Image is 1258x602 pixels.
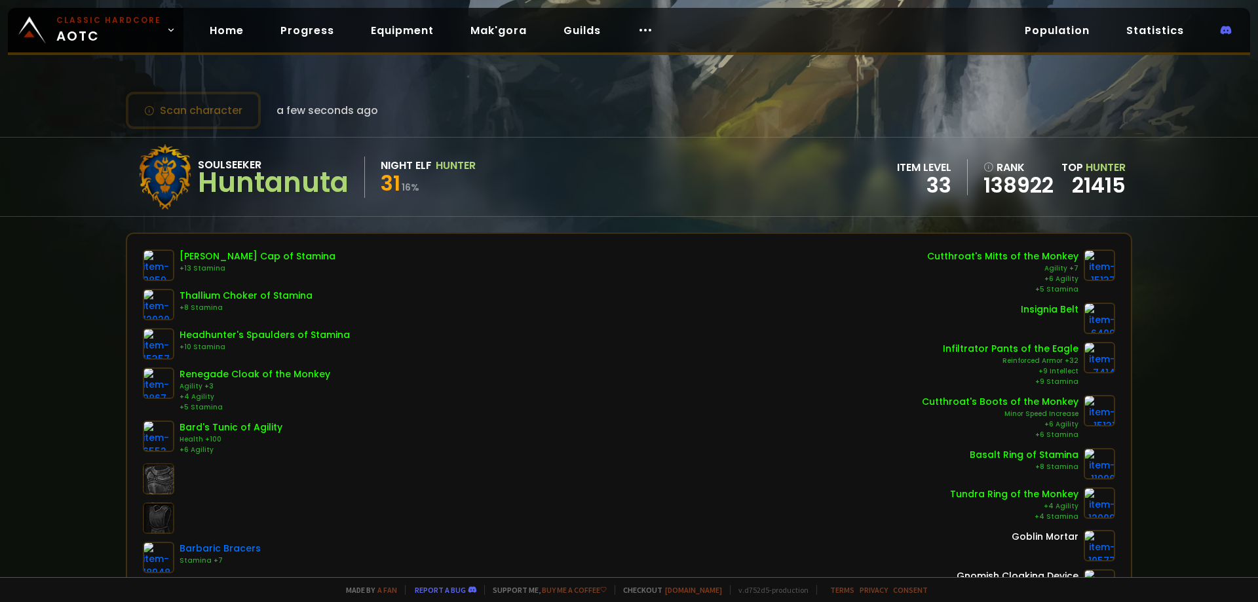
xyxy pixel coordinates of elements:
div: Cutthroat's Mitts of the Monkey [927,250,1078,263]
span: Checkout [615,585,722,595]
a: 138922 [983,176,1054,195]
div: item level [897,159,951,176]
img: item-9859 [143,250,174,281]
a: Statistics [1116,17,1194,44]
div: Hunter [436,157,476,174]
a: Buy me a coffee [542,585,607,595]
img: item-12009 [1084,487,1115,519]
button: Scan character [126,92,261,129]
div: Agility +3 [180,381,330,392]
span: v. d752d5 - production [730,585,809,595]
a: Mak'gora [460,17,537,44]
div: Soulseeker [198,157,349,173]
span: a few seconds ago [276,102,378,119]
div: Reinforced Armor +32 [943,356,1078,366]
div: +6 Agility [927,274,1078,284]
small: 16 % [402,181,419,194]
img: item-15131 [1084,395,1115,426]
div: Barbaric Bracers [180,542,261,555]
a: 21415 [1072,170,1126,200]
div: +4 Stamina [950,512,1078,522]
div: Bard's Tunic of Agility [180,421,282,434]
img: item-11996 [1084,448,1115,480]
span: AOTC [56,14,161,46]
div: +9 Stamina [943,377,1078,387]
div: Cutthroat's Boots of the Monkey [922,395,1078,409]
img: item-7414 [1084,342,1115,373]
a: Guilds [553,17,611,44]
div: 33 [897,176,951,195]
a: Equipment [360,17,444,44]
div: Top [1061,159,1126,176]
a: Terms [830,585,854,595]
a: a fan [377,585,397,595]
a: Consent [893,585,928,595]
img: item-6409 [1084,303,1115,334]
div: +6 Stamina [922,430,1078,440]
a: Population [1014,17,1100,44]
div: Agility +7 [927,263,1078,274]
div: +8 Stamina [180,303,313,313]
div: +4 Agility [950,501,1078,512]
div: Stamina +7 [180,555,261,566]
div: +6 Agility [922,419,1078,430]
span: 31 [381,168,400,198]
div: Goblin Mortar [1012,530,1078,544]
img: item-15357 [143,328,174,360]
div: Renegade Cloak of the Monkey [180,367,330,381]
div: Night Elf [381,157,432,174]
div: +5 Stamina [927,284,1078,295]
div: Thallium Choker of Stamina [180,289,313,303]
div: Gnomish Cloaking Device [957,569,1078,583]
div: Basalt Ring of Stamina [970,448,1078,462]
span: Support me, [484,585,607,595]
div: [PERSON_NAME] Cap of Stamina [180,250,335,263]
div: +8 Stamina [970,462,1078,472]
img: item-15137 [1084,250,1115,281]
img: item-10577 [1084,530,1115,561]
div: +9 Intellect [943,366,1078,377]
a: Classic HardcoreAOTC [8,8,183,52]
a: Privacy [860,585,888,595]
img: item-12020 [143,289,174,320]
img: item-6552 [143,421,174,452]
div: +6 Agility [180,445,282,455]
small: Classic Hardcore [56,14,161,26]
a: Home [199,17,254,44]
div: Huntanuta [198,173,349,193]
img: item-9867 [143,367,174,399]
div: Tundra Ring of the Monkey [950,487,1078,501]
div: rank [983,159,1054,176]
div: Minor Speed Increase [922,409,1078,419]
span: Made by [338,585,397,595]
div: Health +100 [180,434,282,445]
span: Hunter [1086,160,1126,175]
img: item-18948 [143,542,174,573]
div: +5 Stamina [180,402,330,413]
div: +4 Agility [180,392,330,402]
a: Progress [270,17,345,44]
a: [DOMAIN_NAME] [665,585,722,595]
div: Insignia Belt [1021,303,1078,316]
div: +10 Stamina [180,342,350,352]
a: Report a bug [415,585,466,595]
div: Headhunter's Spaulders of Stamina [180,328,350,342]
div: Infiltrator Pants of the Eagle [943,342,1078,356]
div: +13 Stamina [180,263,335,274]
